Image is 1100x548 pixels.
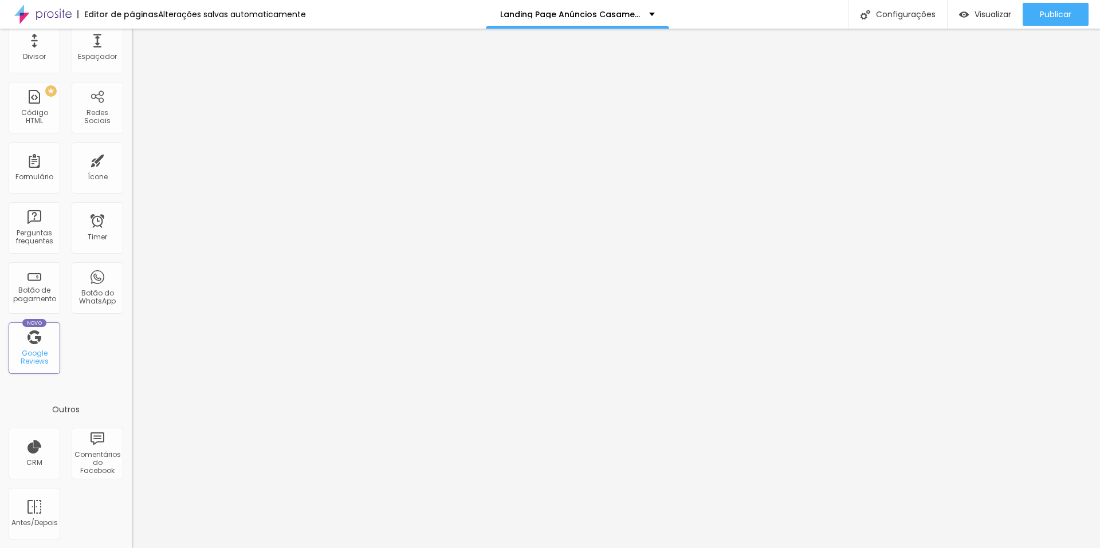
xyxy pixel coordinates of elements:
[158,10,306,18] div: Alterações salvas automaticamente
[15,173,53,181] div: Formulário
[500,10,641,18] p: Landing Page Anúncios Casamento
[948,3,1023,26] button: Visualizar
[26,459,42,467] div: CRM
[74,109,120,125] div: Redes Sociais
[88,173,108,181] div: Ícone
[78,53,117,61] div: Espaçador
[88,233,107,241] div: Timer
[23,53,46,61] div: Divisor
[132,29,1100,548] iframe: Editor
[975,10,1011,19] span: Visualizar
[74,289,120,306] div: Botão do WhatsApp
[11,109,57,125] div: Código HTML
[1023,3,1089,26] button: Publicar
[74,451,120,475] div: Comentários do Facebook
[861,10,870,19] img: Icone
[11,229,57,246] div: Perguntas frequentes
[11,286,57,303] div: Botão de pagamento
[959,10,969,19] img: view-1.svg
[11,519,57,527] div: Antes/Depois
[11,349,57,366] div: Google Reviews
[1040,10,1071,19] span: Publicar
[77,10,158,18] div: Editor de páginas
[22,319,47,327] div: Novo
